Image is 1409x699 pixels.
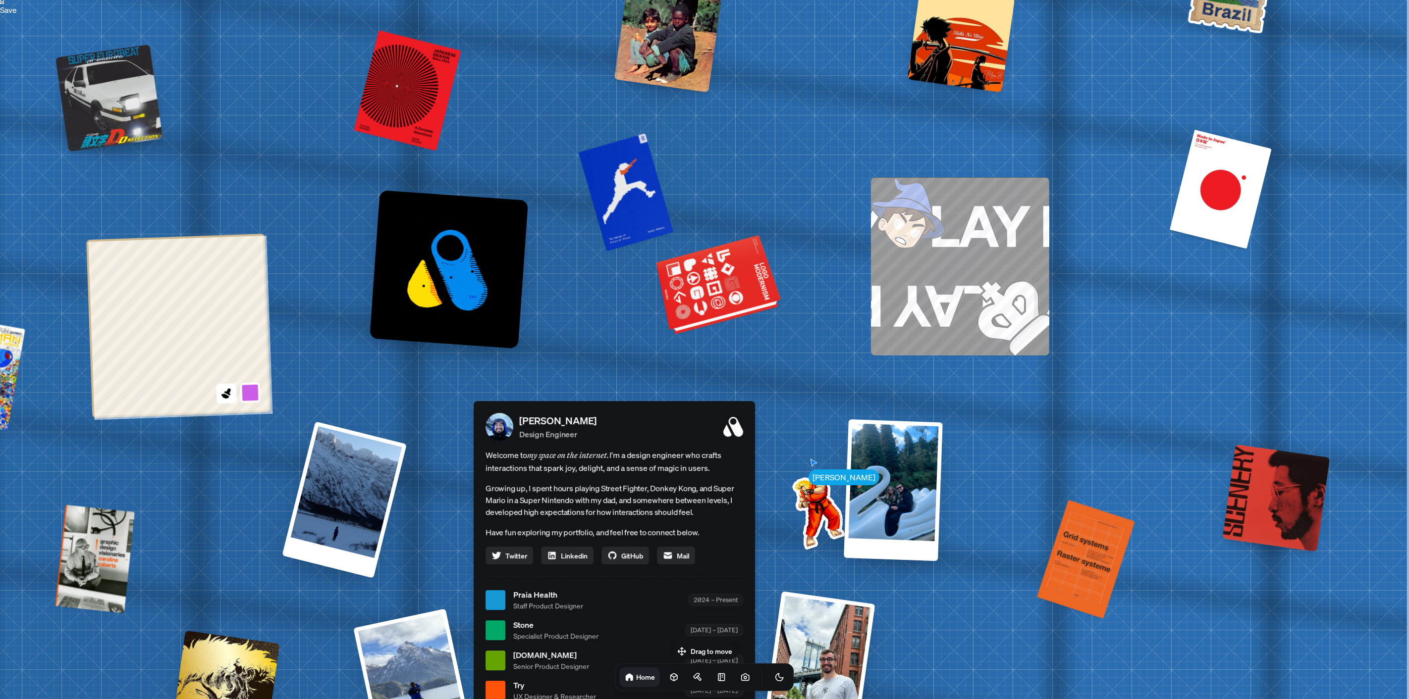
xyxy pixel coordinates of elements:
[513,631,598,641] span: Specialist Product Designer
[513,600,583,611] span: Staff Product Designer
[527,450,609,460] em: my space on the internet.
[561,550,588,561] span: Linkedin
[513,661,589,671] span: Senior Product Designer
[766,460,867,560] img: Profile example
[871,177,1049,355] a: PLAY PLAY PLAY PLAY PLAY PLAY PLAY PLAYPLAY PLAY PLAY PLAY PLAY PLAY PLAY PLAY
[513,619,598,631] span: Stone
[685,624,743,636] div: [DATE] – [DATE]
[620,667,660,687] a: Home
[486,449,743,474] span: Welcome to I'm a design engineer who crafts interactions that spark joy, delight, and a sense of ...
[513,589,583,600] span: Praia Health
[486,482,743,518] p: Growing up, I spent hours playing Street Fighter, Donkey Kong, and Super Mario in a Super Nintend...
[688,594,743,606] div: 2024 – Present
[486,413,513,441] img: Profile Picture
[637,672,655,682] h1: Home
[519,428,596,440] p: Design Engineer
[486,547,533,564] a: Twitter
[770,667,790,687] button: Toggle Theme
[486,526,743,539] p: Have fun exploring my portfolio, and feel free to connect below.
[370,190,528,349] img: Logo variation 112
[513,649,589,661] span: [DOMAIN_NAME]
[677,550,689,561] span: Mail
[601,547,649,564] a: GitHub
[513,679,596,691] span: Try
[621,550,643,561] span: GitHub
[541,547,594,564] a: Linkedin
[505,550,527,561] span: Twitter
[519,413,596,428] p: [PERSON_NAME]
[657,547,695,564] a: Mail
